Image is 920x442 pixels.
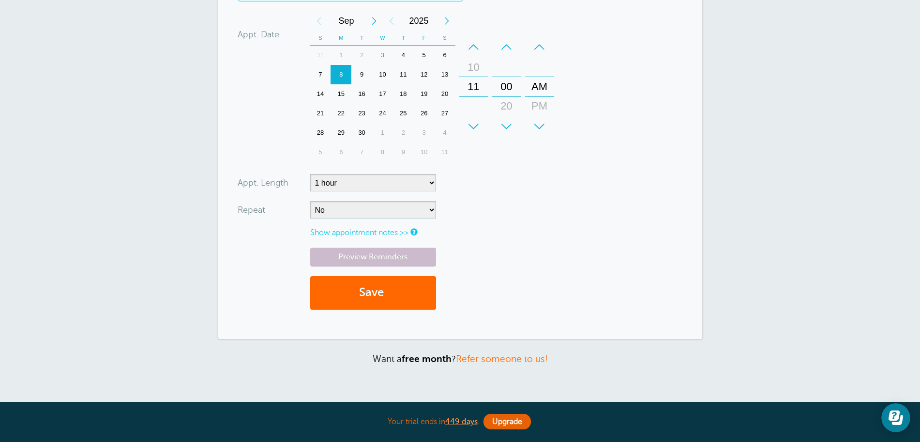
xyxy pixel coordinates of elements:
[528,96,551,116] div: PM
[310,248,436,267] a: Preview Reminders
[456,354,548,364] a: Refer someone to us!
[495,96,518,116] div: 20
[435,65,455,84] div: 13
[310,65,331,84] div: 7
[218,411,702,432] div: Your trial ends in .
[462,77,485,96] div: 11
[393,31,414,46] th: T
[351,65,372,84] div: 9
[414,65,435,84] div: 12
[310,46,331,65] div: Sunday, August 31
[218,353,702,364] p: Want a ?
[400,11,438,31] span: 2025
[414,123,435,142] div: Friday, October 3
[310,84,331,104] div: 14
[393,46,414,65] div: Thursday, September 4
[310,31,331,46] th: S
[331,31,351,46] th: M
[351,142,372,162] div: 7
[414,104,435,123] div: Friday, September 26
[435,142,455,162] div: 11
[402,354,452,364] strong: free month
[372,123,393,142] div: 1
[438,11,455,31] div: Next Year
[435,65,455,84] div: Saturday, September 13
[351,46,372,65] div: Tuesday, September 2
[351,65,372,84] div: Tuesday, September 9
[372,104,393,123] div: Wednesday, September 24
[414,123,435,142] div: 3
[331,46,351,65] div: 1
[238,30,279,39] label: Appt. Date
[310,276,436,310] button: Save
[435,104,455,123] div: 27
[414,84,435,104] div: 19
[383,11,400,31] div: Previous Year
[483,414,531,429] a: Upgrade
[331,142,351,162] div: 6
[414,65,435,84] div: Friday, September 12
[435,31,455,46] th: S
[459,37,488,136] div: Hours
[331,65,351,84] div: Monday, September 8
[372,104,393,123] div: 24
[414,46,435,65] div: 5
[372,123,393,142] div: Wednesday, October 1
[310,11,328,31] div: Previous Month
[372,46,393,65] div: Today, Wednesday, September 3
[435,46,455,65] div: 6
[351,123,372,142] div: 30
[351,84,372,104] div: Tuesday, September 16
[393,142,414,162] div: 9
[351,142,372,162] div: Tuesday, October 7
[528,77,551,96] div: AM
[435,46,455,65] div: Saturday, September 6
[372,65,393,84] div: 10
[310,104,331,123] div: 21
[435,104,455,123] div: Saturday, September 27
[238,205,265,214] label: Repeat
[310,123,331,142] div: 28
[310,46,331,65] div: 31
[351,104,372,123] div: Tuesday, September 23
[414,104,435,123] div: 26
[372,84,393,104] div: 17
[435,123,455,142] div: 4
[351,31,372,46] th: T
[310,104,331,123] div: Sunday, September 21
[372,31,393,46] th: W
[435,84,455,104] div: 20
[414,46,435,65] div: Friday, September 5
[393,65,414,84] div: 11
[445,417,478,426] a: 449 days
[331,46,351,65] div: Monday, September 1
[331,123,351,142] div: Monday, September 29
[310,142,331,162] div: 5
[414,142,435,162] div: 10
[331,104,351,123] div: 22
[365,11,383,31] div: Next Month
[414,31,435,46] th: F
[310,65,331,84] div: Sunday, September 7
[492,37,521,136] div: Minutes
[372,142,393,162] div: 8
[435,142,455,162] div: Saturday, October 11
[435,84,455,104] div: Saturday, September 20
[372,65,393,84] div: Wednesday, September 10
[881,403,910,432] iframe: Resource center
[414,84,435,104] div: Friday, September 19
[372,84,393,104] div: Wednesday, September 17
[393,104,414,123] div: 25
[310,142,331,162] div: Sunday, October 5
[310,123,331,142] div: Sunday, September 28
[351,84,372,104] div: 16
[331,84,351,104] div: 15
[351,46,372,65] div: 2
[435,123,455,142] div: Saturday, October 4
[310,228,408,237] a: Show appointment notes >>
[331,123,351,142] div: 29
[238,178,288,187] label: Appt. Length
[495,77,518,96] div: 00
[351,104,372,123] div: 23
